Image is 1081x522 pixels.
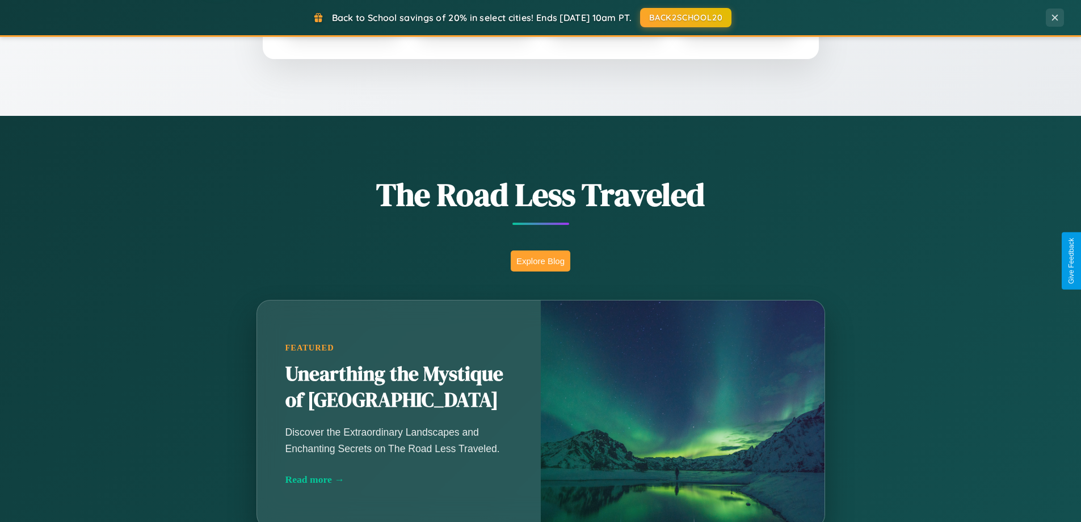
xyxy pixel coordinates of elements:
[285,361,512,414] h2: Unearthing the Mystique of [GEOGRAPHIC_DATA]
[285,424,512,456] p: Discover the Extraordinary Landscapes and Enchanting Secrets on The Road Less Traveled.
[285,343,512,353] div: Featured
[285,474,512,486] div: Read more →
[511,250,570,272] button: Explore Blog
[1067,238,1075,284] div: Give Feedback
[640,8,731,27] button: BACK2SCHOOL20
[200,173,881,216] h1: The Road Less Traveled
[332,12,632,23] span: Back to School savings of 20% in select cities! Ends [DATE] 10am PT.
